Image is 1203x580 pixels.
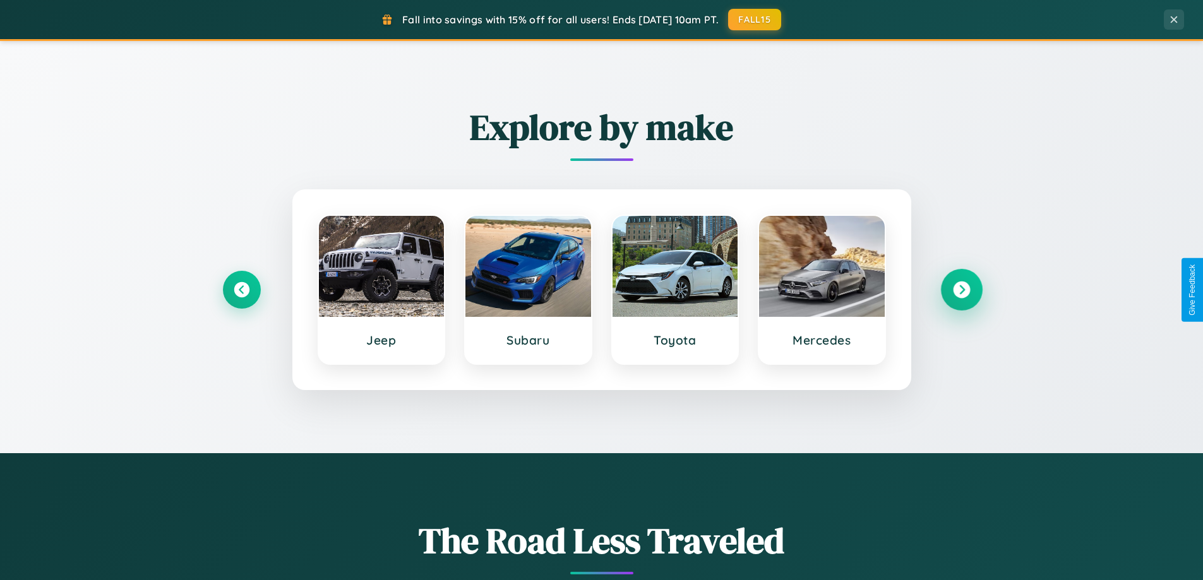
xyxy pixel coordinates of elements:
[223,103,981,151] h2: Explore by make
[1188,264,1197,316] div: Give Feedback
[625,333,726,348] h3: Toyota
[478,333,578,348] h3: Subaru
[772,333,872,348] h3: Mercedes
[728,9,781,30] button: FALL15
[223,516,981,565] h1: The Road Less Traveled
[402,13,719,26] span: Fall into savings with 15% off for all users! Ends [DATE] 10am PT.
[332,333,432,348] h3: Jeep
